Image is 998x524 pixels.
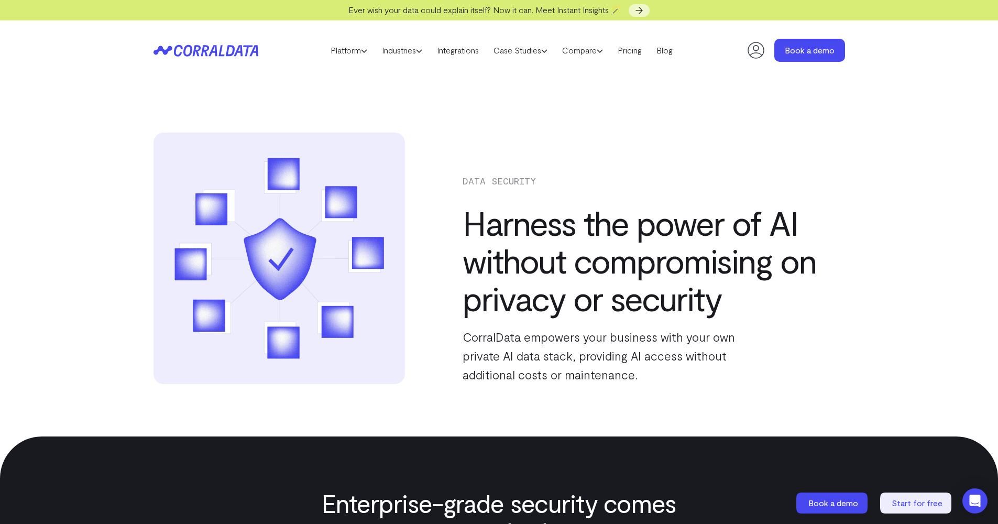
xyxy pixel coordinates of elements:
[796,493,870,514] a: Book a demo
[463,327,772,384] p: CorralData empowers your business with your own private AI data stack, providing AI access withou...
[774,39,845,62] a: Book a demo
[649,42,680,58] a: Blog
[610,42,649,58] a: Pricing
[348,5,621,15] span: Ever wish your data could explain itself? Now it can. Meet Instant Insights 🪄
[463,173,840,188] p: Data security
[430,42,486,58] a: Integrations
[486,42,555,58] a: Case Studies
[808,498,858,508] span: Book a demo
[375,42,430,58] a: Industries
[323,42,375,58] a: Platform
[555,42,610,58] a: Compare
[880,493,953,514] a: Start for free
[962,488,988,514] div: Open Intercom Messenger
[463,204,840,317] h1: Harness the power of AI without compromising on privacy or security
[892,498,942,508] span: Start for free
